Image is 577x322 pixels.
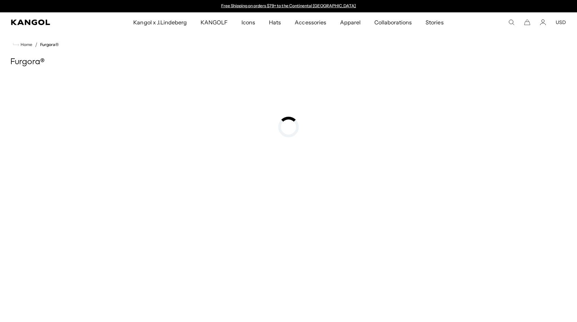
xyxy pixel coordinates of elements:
slideshow-component: Announcement bar [218,3,359,9]
summary: Search here [508,19,514,25]
button: Cart [524,19,530,25]
a: Hats [262,12,288,32]
span: Accessories [295,12,326,32]
a: Icons [235,12,262,32]
span: Kangol x J.Lindeberg [133,12,187,32]
span: Collaborations [374,12,412,32]
span: Apparel [340,12,361,32]
li: / [32,41,37,49]
a: Home [13,42,32,48]
a: Collaborations [367,12,419,32]
a: Furgora® [40,42,59,47]
span: Stories [426,12,443,32]
a: Kangol x J.Lindeberg [126,12,194,32]
div: 1 of 2 [218,3,359,9]
span: KANGOLF [201,12,228,32]
a: Free Shipping on orders $79+ to the Continental [GEOGRAPHIC_DATA] [221,3,356,8]
span: Icons [241,12,255,32]
button: USD [556,19,566,25]
a: Kangol [11,20,88,25]
span: Hats [269,12,281,32]
div: Announcement [218,3,359,9]
a: Apparel [333,12,367,32]
a: KANGOLF [194,12,235,32]
a: Account [540,19,546,25]
h1: Furgora® [10,57,567,67]
a: Stories [419,12,450,32]
span: Home [19,42,32,47]
a: Accessories [288,12,333,32]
